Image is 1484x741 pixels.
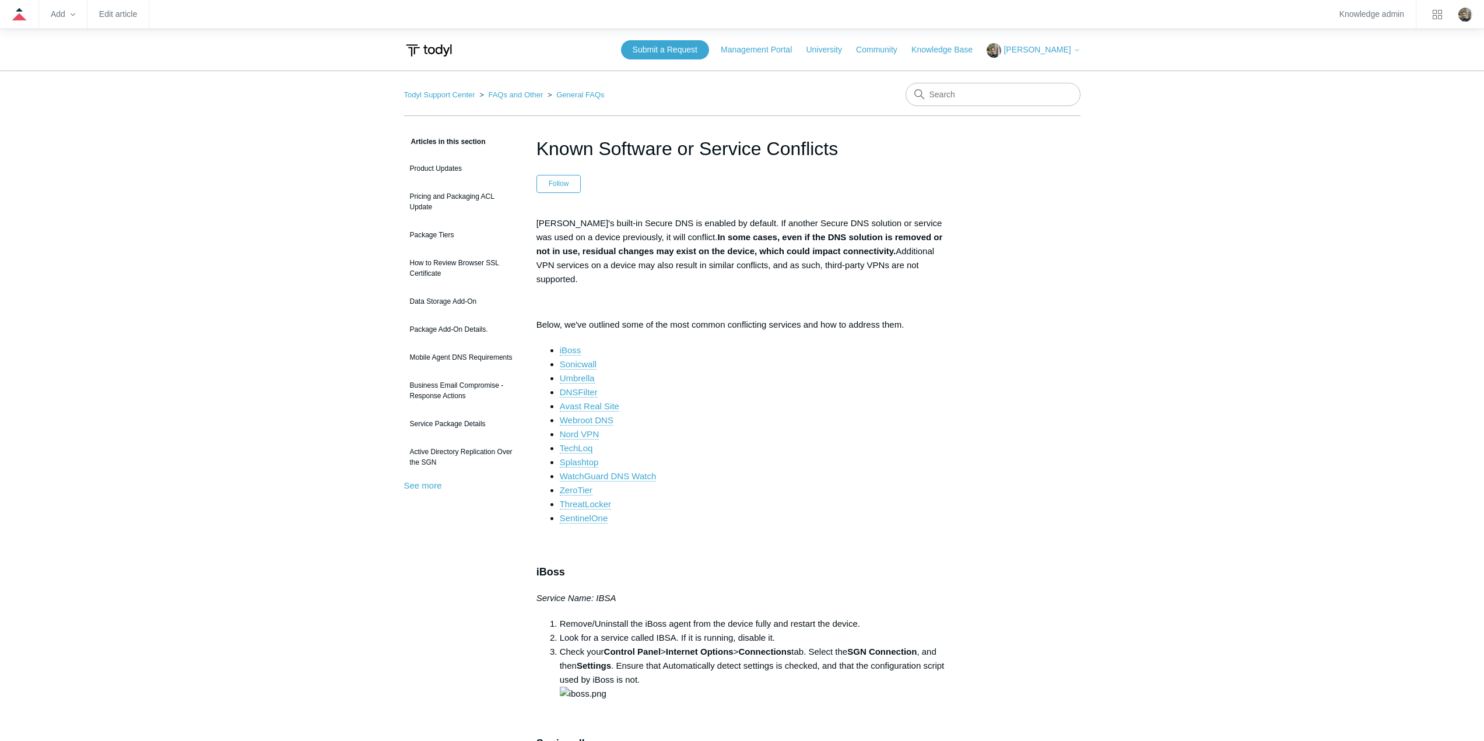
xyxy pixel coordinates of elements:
a: Community [856,44,909,56]
input: Search [906,83,1080,106]
a: Knowledge admin [1339,11,1404,17]
a: How to Review Browser SSL Certificate [404,252,519,285]
a: Package Tiers [404,224,519,246]
a: See more [404,480,442,490]
a: TechLoq [560,443,593,454]
strong: SGN Connection [847,647,917,656]
a: University [806,44,853,56]
zd-hc-trigger: Click your profile icon to open the profile menu [1458,8,1472,22]
a: Knowledge Base [911,44,984,56]
h1: Known Software or Service Conflicts [536,135,948,163]
li: General FAQs [545,90,605,99]
em: Service Name: IBSA [536,593,616,603]
a: iBoss [560,345,581,356]
li: Look for a service called IBSA. If it is running, disable it. [560,631,948,645]
img: user avatar [1458,8,1472,22]
li: Check your > > tab. Select the , and then . Ensure that Automatically detect settings is checked,... [560,645,948,701]
a: Sonicwall [560,359,597,370]
a: Business Email Compromise - Response Actions [404,374,519,407]
a: Submit a Request [621,40,709,59]
img: iboss.png [560,687,606,701]
strong: In some cases, even if the DNS solution is removed or not in use, residual changes may exist on t... [536,232,943,256]
span: Articles in this section [404,138,486,146]
a: Webroot DNS [560,415,613,426]
a: Todyl Support Center [404,90,475,99]
strong: Connections [738,647,791,656]
button: Follow Article [536,175,581,192]
a: WatchGuard DNS Watch [560,471,657,482]
a: Data Storage Add-On [404,290,519,312]
a: Active Directory Replication Over the SGN [404,441,519,473]
a: ThreatLocker [560,499,611,510]
li: Remove/Uninstall the iBoss agent from the device fully and restart the device. [560,617,948,631]
a: Product Updates [404,157,519,180]
a: Edit article [99,11,137,17]
li: Todyl Support Center [404,90,478,99]
span: [PERSON_NAME] [1004,45,1071,54]
a: Umbrella [560,373,595,384]
strong: Control Panel [604,647,661,656]
a: Pricing and Packaging ACL Update [404,185,519,218]
a: DNSFilter [560,387,598,398]
img: Todyl Support Center Help Center home page [404,40,454,61]
p: [PERSON_NAME]'s built-in Secure DNS is enabled by default. If another Secure DNS solution or serv... [536,216,948,286]
a: Management Portal [721,44,804,56]
li: FAQs and Other [477,90,545,99]
a: ZeroTier [560,485,592,496]
a: FAQs and Other [488,90,543,99]
button: [PERSON_NAME] [987,43,1080,58]
a: Service Package Details [404,413,519,435]
strong: Internet Options [666,647,734,656]
h3: iBoss [536,564,948,581]
zd-hc-trigger: Add [51,11,75,17]
a: Package Add-On Details. [404,318,519,340]
strong: Settings [577,661,611,670]
p: Below, we've outlined some of the most common conflicting services and how to address them. [536,318,948,332]
a: Splashtop [560,457,599,468]
a: Nord VPN [560,429,599,440]
a: Mobile Agent DNS Requirements [404,346,519,368]
a: Avast Real Site [560,401,619,412]
a: General FAQs [556,90,604,99]
a: SentinelOne [560,513,608,524]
